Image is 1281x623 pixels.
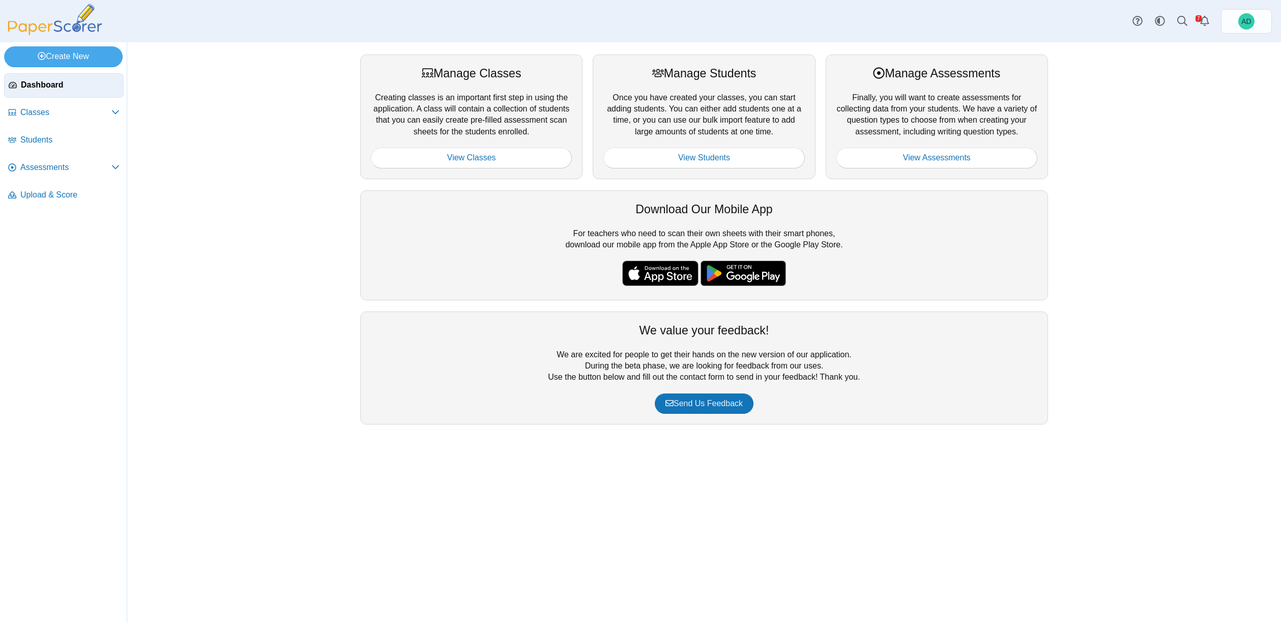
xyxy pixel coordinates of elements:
span: Andrew Doust [1238,13,1255,30]
a: Dashboard [4,73,124,98]
a: Andrew Doust [1221,9,1272,34]
a: PaperScorer [4,28,106,37]
a: View Students [603,148,804,168]
a: Alerts [1193,10,1216,33]
span: Students [20,134,120,146]
a: View Assessments [836,148,1037,168]
a: Upload & Score [4,183,124,208]
img: google-play-badge.png [701,261,786,286]
div: We value your feedback! [371,322,1037,338]
div: Creating classes is an important first step in using the application. A class will contain a coll... [360,54,583,179]
span: Upload & Score [20,189,120,201]
span: Assessments [20,162,111,173]
img: PaperScorer [4,4,106,35]
div: We are excited for people to get their hands on the new version of our application. During the be... [360,311,1048,424]
div: Once you have created your classes, you can start adding students. You can either add students on... [593,54,815,179]
div: Manage Assessments [836,65,1037,81]
span: Andrew Doust [1241,18,1251,25]
img: apple-store-badge.svg [622,261,698,286]
div: Finally, you will want to create assessments for collecting data from your students. We have a va... [826,54,1048,179]
div: Download Our Mobile App [371,201,1037,217]
a: Assessments [4,156,124,180]
div: For teachers who need to scan their own sheets with their smart phones, download our mobile app f... [360,190,1048,300]
a: Classes [4,101,124,125]
a: View Classes [371,148,572,168]
div: Manage Students [603,65,804,81]
div: Manage Classes [371,65,572,81]
span: Classes [20,107,111,118]
span: Send Us Feedback [665,399,743,408]
a: Send Us Feedback [655,393,753,414]
a: Students [4,128,124,153]
span: Dashboard [21,79,119,91]
a: Create New [4,46,123,67]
